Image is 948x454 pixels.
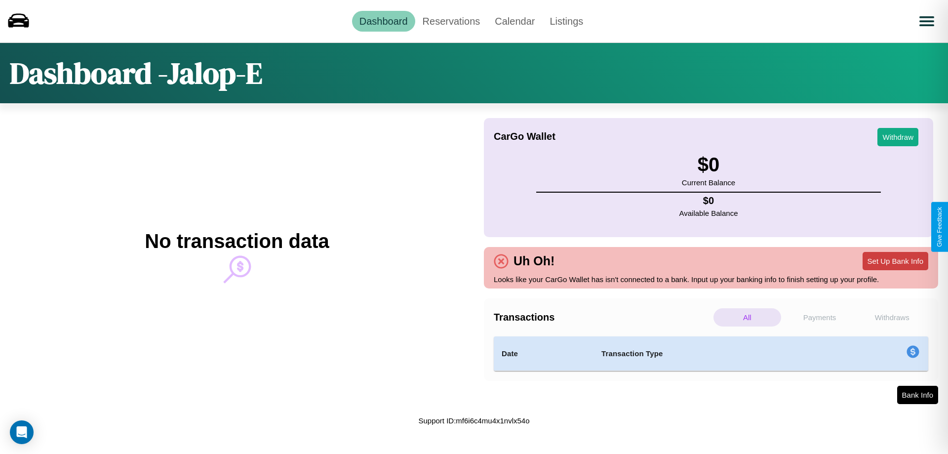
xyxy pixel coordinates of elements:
h4: CarGo Wallet [494,131,555,142]
button: Bank Info [897,386,938,404]
h4: $ 0 [679,195,738,206]
a: Dashboard [352,11,415,32]
div: Open Intercom Messenger [10,420,34,444]
p: Current Balance [682,176,735,189]
p: Available Balance [679,206,738,220]
button: Withdraw [877,128,918,146]
h4: Date [502,348,586,360]
button: Open menu [913,7,941,35]
button: Set Up Bank Info [863,252,928,270]
h4: Uh Oh! [509,254,559,268]
a: Reservations [415,11,488,32]
h2: No transaction data [145,230,329,252]
a: Calendar [487,11,542,32]
p: All [713,308,781,327]
h3: $ 0 [682,154,735,176]
a: Listings [542,11,591,32]
p: Support ID: mf6i6c4mu4x1nvlx54o [418,414,529,427]
table: simple table [494,336,928,371]
h1: Dashboard - Jalop-E [10,53,262,93]
div: Give Feedback [936,207,943,247]
p: Payments [786,308,854,327]
p: Withdraws [858,308,926,327]
h4: Transaction Type [601,348,826,360]
h4: Transactions [494,312,711,323]
p: Looks like your CarGo Wallet has isn't connected to a bank. Input up your banking info to finish ... [494,273,928,286]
